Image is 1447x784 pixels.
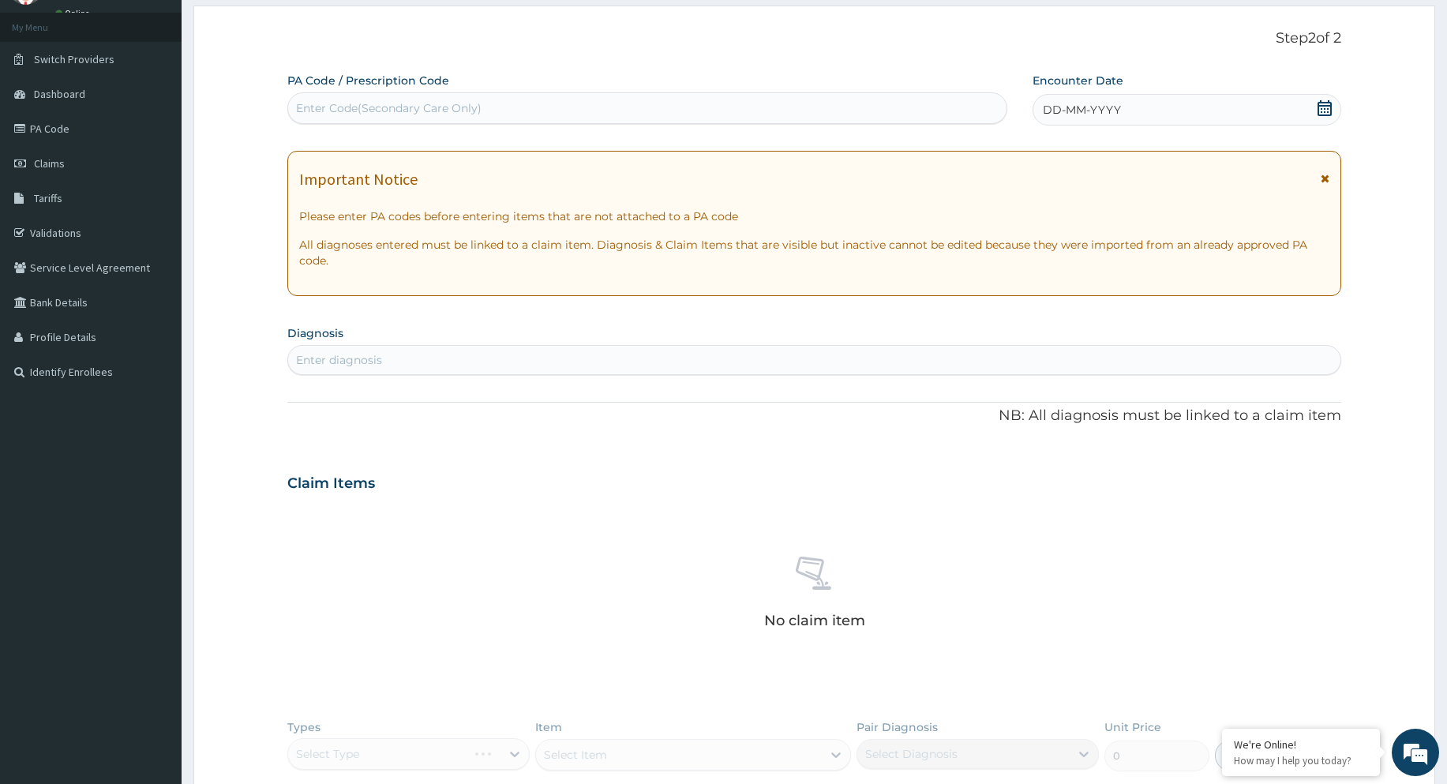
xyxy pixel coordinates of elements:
[299,237,1329,268] p: All diagnoses entered must be linked to a claim item. Diagnosis & Claim Items that are visible bu...
[287,30,1341,47] p: Step 2 of 2
[296,100,482,116] div: Enter Code(Secondary Care Only)
[287,406,1341,426] p: NB: All diagnosis must be linked to a claim item
[287,73,449,88] label: PA Code / Prescription Code
[34,156,65,171] span: Claims
[287,325,343,341] label: Diagnosis
[299,171,418,188] h1: Important Notice
[299,208,1329,224] p: Please enter PA codes before entering items that are not attached to a PA code
[92,199,218,358] span: We're online!
[55,8,93,19] a: Online
[1043,102,1121,118] span: DD-MM-YYYY
[34,191,62,205] span: Tariffs
[34,52,114,66] span: Switch Providers
[1234,754,1368,767] p: How may I help you today?
[764,613,865,628] p: No claim item
[82,88,265,109] div: Chat with us now
[29,79,64,118] img: d_794563401_company_1708531726252_794563401
[8,431,301,486] textarea: Type your message and hit 'Enter'
[1234,737,1368,752] div: We're Online!
[259,8,297,46] div: Minimize live chat window
[1033,73,1123,88] label: Encounter Date
[34,87,85,101] span: Dashboard
[296,352,382,368] div: Enter diagnosis
[287,475,375,493] h3: Claim Items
